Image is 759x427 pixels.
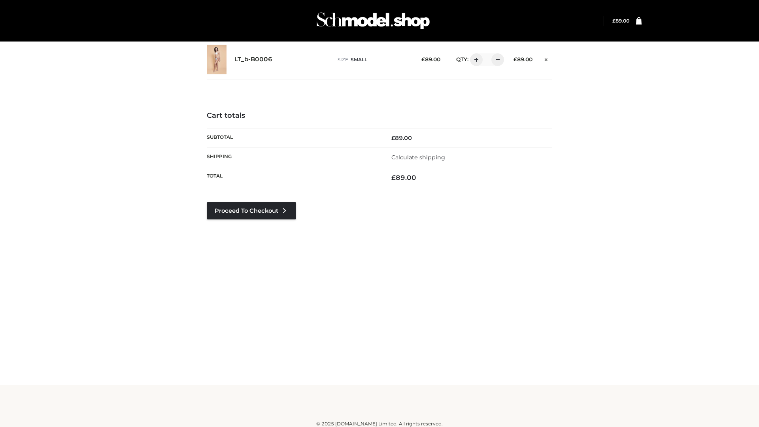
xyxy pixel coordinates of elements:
span: £ [391,134,395,142]
bdi: 89.00 [391,134,412,142]
span: £ [612,18,616,24]
a: Remove this item [540,53,552,64]
h4: Cart totals [207,111,552,120]
span: £ [391,174,396,181]
th: Total [207,167,379,188]
th: Shipping [207,147,379,167]
bdi: 89.00 [514,56,532,62]
a: £89.00 [612,18,629,24]
a: Proceed to Checkout [207,202,296,219]
bdi: 89.00 [391,174,416,181]
a: LT_b-B0006 [234,56,272,63]
th: Subtotal [207,128,379,147]
bdi: 89.00 [421,56,440,62]
p: size : [338,56,409,63]
img: Schmodel Admin 964 [314,5,432,36]
span: £ [514,56,517,62]
a: Calculate shipping [391,154,445,161]
span: £ [421,56,425,62]
bdi: 89.00 [612,18,629,24]
div: QTY: [448,53,501,66]
span: SMALL [351,57,367,62]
